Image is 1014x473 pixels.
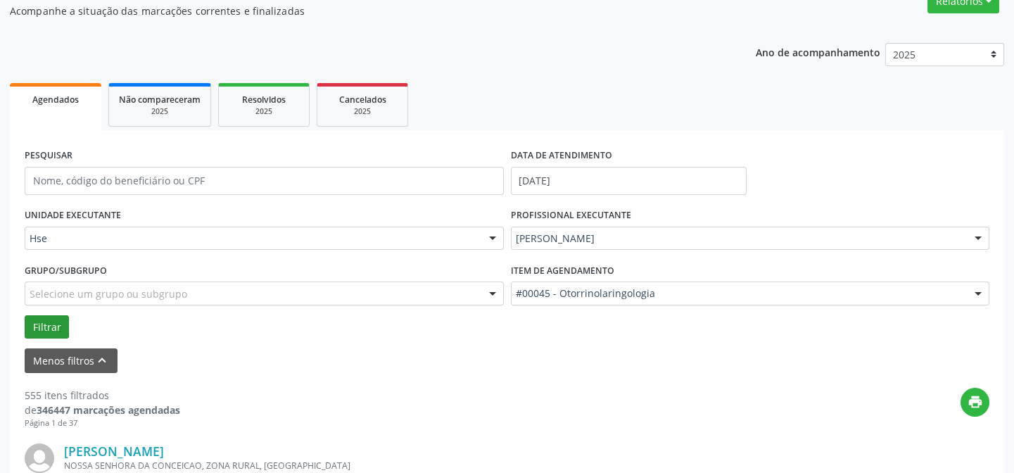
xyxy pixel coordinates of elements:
label: PROFISSIONAL EXECUTANTE [511,205,631,227]
input: Nome, código do beneficiário ou CPF [25,167,504,195]
label: UNIDADE EXECUTANTE [25,205,121,227]
div: 555 itens filtrados [25,388,180,403]
button: Filtrar [25,315,69,339]
span: Hse [30,232,475,246]
button: print [961,388,989,417]
span: Resolvidos [242,94,286,106]
strong: 346447 marcações agendadas [37,403,180,417]
i: keyboard_arrow_up [94,353,110,368]
span: Não compareceram [119,94,201,106]
a: [PERSON_NAME] [64,443,164,459]
input: Selecione um intervalo [511,167,747,195]
div: de [25,403,180,417]
i: print [968,394,983,410]
span: #00045 - Otorrinolaringologia [516,286,961,301]
label: PESQUISAR [25,145,72,167]
p: Acompanhe a situação das marcações correntes e finalizadas [10,4,706,18]
label: Grupo/Subgrupo [25,260,107,282]
span: Selecione um grupo ou subgrupo [30,286,187,301]
label: Item de agendamento [511,260,614,282]
img: img [25,443,54,473]
span: Agendados [32,94,79,106]
div: 2025 [327,106,398,117]
span: Cancelados [339,94,386,106]
label: DATA DE ATENDIMENTO [511,145,612,167]
div: Página 1 de 37 [25,417,180,429]
div: 2025 [119,106,201,117]
div: 2025 [229,106,299,117]
div: NOSSA SENHORA DA CONCEICAO, ZONA RURAL, [GEOGRAPHIC_DATA] [64,460,778,472]
span: [PERSON_NAME] [516,232,961,246]
p: Ano de acompanhamento [756,43,880,61]
button: Menos filtroskeyboard_arrow_up [25,348,118,373]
